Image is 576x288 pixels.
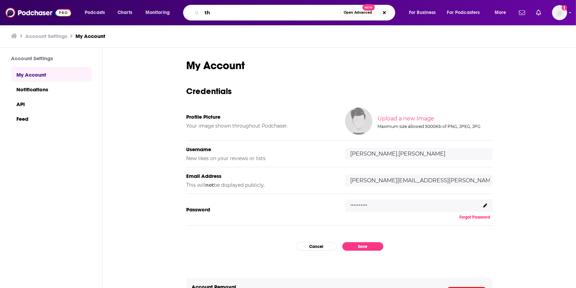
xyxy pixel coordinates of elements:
input: username [345,148,493,160]
h1: My Account [187,59,493,72]
button: Open AdvancedNew [341,9,375,17]
span: Logged in as Isabelle.Hobday [552,5,567,20]
button: Save [342,242,383,251]
svg: Add a profile image [562,5,567,11]
img: User Profile [552,5,567,20]
div: Maximum size allowed 5000Kb of PNG, JPEG, JPG [378,124,491,129]
h5: Username [187,146,334,153]
a: Account Settings [25,33,67,39]
span: For Business [409,8,436,17]
span: Open Advanced [344,11,372,14]
a: Show notifications dropdown [516,7,528,18]
button: Cancel [296,242,337,251]
h5: Password [187,206,334,213]
button: open menu [404,7,444,18]
button: open menu [141,7,179,18]
p: .......... [351,198,368,208]
button: Show profile menu [552,5,567,20]
span: New [362,4,375,11]
button: open menu [80,7,114,18]
h5: Email Address [187,173,334,179]
span: For Podcasters [447,8,480,17]
input: email [345,174,493,186]
h5: Profile Picture [187,114,334,120]
a: Notifications [11,82,92,96]
button: open menu [443,7,490,18]
a: Feed [11,111,92,126]
a: Charts [113,7,136,18]
a: Show notifications dropdown [533,7,544,18]
img: Your profile image [345,107,372,135]
span: Charts [118,8,132,17]
h5: This will be displayed publicly. [187,182,334,188]
span: Podcasts [85,8,105,17]
span: Monitoring [146,8,170,17]
img: Podchaser - Follow, Share and Rate Podcasts [5,6,71,19]
div: Search podcasts, credits, & more... [190,5,402,21]
span: More [495,8,506,17]
input: Search podcasts, credits, & more... [202,7,341,18]
a: My Account [11,67,92,82]
button: Forgot Password [458,214,493,220]
b: not [206,182,214,188]
a: My Account [76,33,105,39]
h3: Account Settings [11,55,92,62]
h5: New likes on your reviews or lists [187,155,334,161]
a: API [11,96,92,111]
h3: Credentials [187,86,493,96]
h5: Your image shown throughout Podchaser. [187,123,334,129]
button: open menu [490,7,515,18]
